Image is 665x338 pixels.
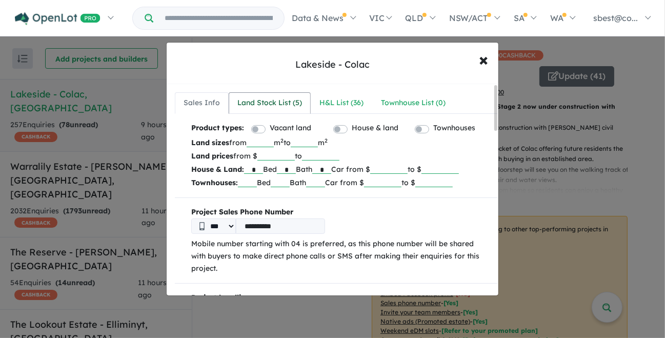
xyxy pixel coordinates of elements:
sup: 2 [325,137,328,144]
label: Vacant land [270,122,311,134]
div: Townhouse List ( 0 ) [381,97,446,109]
span: sbest@co... [593,13,638,23]
b: Land sizes [191,138,229,147]
b: Townhouses: [191,178,238,187]
b: Land prices [191,151,233,161]
p: Bed Bath Car from $ to $ [191,163,490,176]
b: Product types: [191,122,244,136]
img: Phone icon [199,222,205,230]
label: House & land [352,122,398,134]
div: Sales Info [184,97,220,109]
label: Townhouses [433,122,475,134]
b: House & Land: [191,165,244,174]
div: Land Stock List ( 5 ) [237,97,302,109]
span: × [479,48,488,70]
p: Bed Bath Car from $ to $ [191,176,490,189]
p: Project headline: [191,292,490,304]
b: Project Sales Phone Number [191,206,490,218]
p: Mobile number starting with 04 is preferred, as this phone number will be shared with buyers to m... [191,238,490,274]
img: Openlot PRO Logo White [15,12,100,25]
div: Lakeside - Colac [295,58,370,71]
sup: 2 [280,137,284,144]
p: from $ to [191,149,490,163]
p: from m to m [191,136,490,149]
div: H&L List ( 36 ) [319,97,364,109]
input: Try estate name, suburb, builder or developer [155,7,282,29]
